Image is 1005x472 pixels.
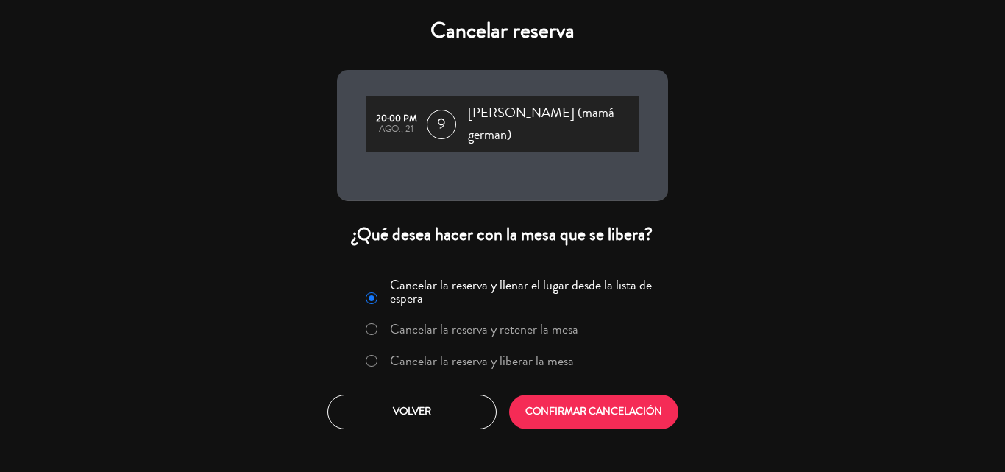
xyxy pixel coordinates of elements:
[327,395,497,429] button: Volver
[390,323,578,336] label: Cancelar la reserva y retener la mesa
[337,223,668,246] div: ¿Qué desea hacer con la mesa que se libera?
[374,114,419,124] div: 20:00 PM
[337,18,668,44] h4: Cancelar reserva
[390,354,574,367] label: Cancelar la reserva y liberar la mesa
[374,124,419,135] div: ago., 21
[509,395,678,429] button: CONFIRMAR CANCELACIÓN
[427,110,456,139] span: 9
[390,278,659,305] label: Cancelar la reserva y llenar el lugar desde la lista de espera
[468,102,639,146] span: [PERSON_NAME] (mamá german)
